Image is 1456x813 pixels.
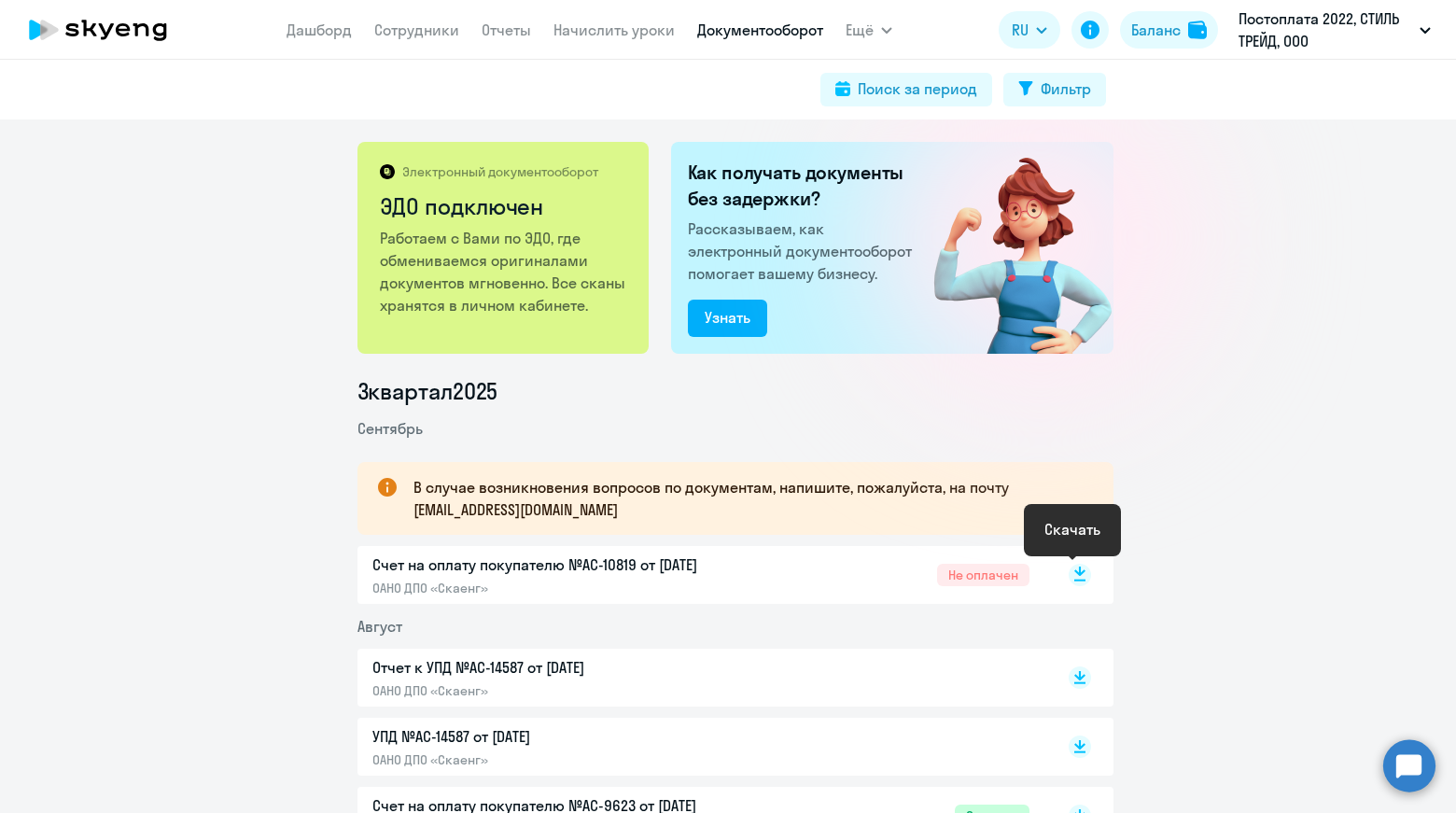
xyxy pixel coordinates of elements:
[688,217,919,285] p: Рассказываем, как электронный документооборот помогает вашему бизнесу.
[999,11,1060,49] button: RU
[1188,21,1207,39] img: balance
[1131,19,1181,41] div: Баланс
[372,751,764,768] p: ОАНО ДПО «Скаенг»
[846,11,892,49] button: Ещё
[372,725,1029,768] a: УПД №AC-14587 от [DATE]ОАНО ДПО «Скаенг»
[372,682,764,699] p: ОАНО ДПО «Скаенг»
[846,19,874,41] span: Ещё
[374,21,459,39] a: Сотрудники
[372,554,764,576] p: Счет на оплату покупателю №AC-10819 от [DATE]
[287,21,352,39] a: Дашборд
[1003,73,1106,106] button: Фильтр
[372,725,764,748] p: УПД №AC-14587 от [DATE]
[1012,19,1029,41] span: RU
[903,142,1113,354] img: connected
[402,163,598,180] p: Электронный документооборот
[688,160,919,212] h2: Как получать документы без задержки?
[688,300,767,337] button: Узнать
[482,21,531,39] a: Отчеты
[1041,77,1091,100] div: Фильтр
[858,77,977,100] div: Поиск за период
[372,580,764,596] p: ОАНО ДПО «Скаенг»
[1044,518,1100,540] div: Скачать
[697,21,823,39] a: Документооборот
[372,554,1029,596] a: Счет на оплату покупателю №AC-10819 от [DATE]ОАНО ДПО «Скаенг»Не оплачен
[937,564,1029,586] span: Не оплачен
[553,21,675,39] a: Начислить уроки
[1120,11,1218,49] button: Балансbalance
[357,617,402,636] span: Август
[372,656,1029,699] a: Отчет к УПД №AC-14587 от [DATE]ОАНО ДПО «Скаенг»
[357,419,423,438] span: Сентябрь
[705,306,750,329] div: Узнать
[372,656,764,679] p: Отчет к УПД №AC-14587 от [DATE]
[380,191,629,221] h2: ЭДО подключен
[820,73,992,106] button: Поиск за период
[357,376,1113,406] li: 3 квартал 2025
[413,476,1080,521] p: В случае возникновения вопросов по документам, напишите, пожалуйста, на почту [EMAIL_ADDRESS][DOM...
[380,227,629,316] p: Работаем с Вами по ЭДО, где обмениваемся оригиналами документов мгновенно. Все сканы хранятся в л...
[1229,7,1440,52] button: Постоплата 2022, СТИЛЬ ТРЕЙД, ООО
[1239,7,1412,52] p: Постоплата 2022, СТИЛЬ ТРЕЙД, ООО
